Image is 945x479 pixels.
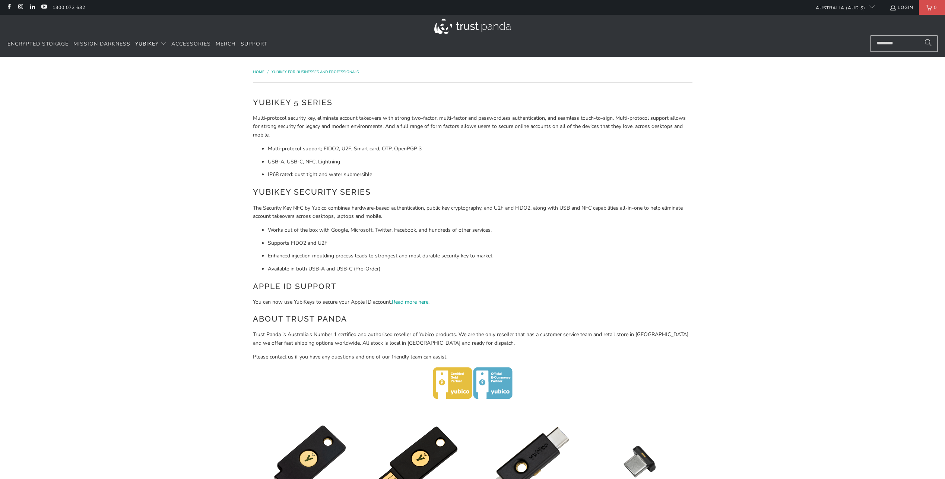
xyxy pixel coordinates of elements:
[216,35,236,53] a: Merch
[253,281,692,292] h2: Apple ID Support
[171,40,211,47] span: Accessories
[73,40,130,47] span: Mission Darkness
[253,331,692,347] p: Trust Panda is Australia's Number 1 certified and authorised reseller of Yubico products. We are ...
[919,35,938,52] button: Search
[253,298,692,306] p: You can now use YubiKeys to secure your Apple ID account. .
[267,69,269,75] span: /
[253,69,264,75] span: Home
[253,69,266,75] a: Home
[889,3,913,12] a: Login
[17,4,23,10] a: Trust Panda Australia on Instagram
[241,40,267,47] span: Support
[253,353,692,361] p: Please contact us if you have any questions and one of our friendly team can assist.
[7,35,267,53] nav: Translation missing: en.navigation.header.main_nav
[268,239,692,247] li: Supports FIDO2 and U2F
[135,35,167,53] summary: YubiKey
[253,114,692,139] p: Multi-protocol security key, eliminate account takeovers with strong two-factor, multi-factor and...
[268,145,692,153] li: Multi-protocol support; FIDO2, U2F, Smart card, OTP, OpenPGP 3
[73,35,130,53] a: Mission Darkness
[171,35,211,53] a: Accessories
[41,4,47,10] a: Trust Panda Australia on YouTube
[871,35,938,52] input: Search...
[6,4,12,10] a: Trust Panda Australia on Facebook
[253,97,692,109] h2: YubiKey 5 Series
[253,186,692,198] h2: YubiKey Security Series
[216,40,236,47] span: Merch
[135,40,159,47] span: YubiKey
[53,3,85,12] a: 1300 072 632
[7,35,69,53] a: Encrypted Storage
[241,35,267,53] a: Support
[268,170,692,179] li: IP68 rated: dust tight and water submersible
[253,313,692,325] h2: About Trust Panda
[434,19,511,34] img: Trust Panda Australia
[392,298,428,306] a: Read more here
[253,204,692,221] p: The Security Key NFC by Yubico combines hardware-based authentication, public key cryptography, a...
[268,265,692,273] li: Available in both USB-A and USB-C (Pre-Order)
[268,226,692,234] li: Works out of the box with Google, Microsoft, Twitter, Facebook, and hundreds of other services.
[268,158,692,166] li: USB-A, USB-C, NFC, Lightning
[29,4,35,10] a: Trust Panda Australia on LinkedIn
[272,69,359,75] a: YubiKey for Businesses and Professionals
[268,252,692,260] li: Enhanced injection moulding process leads to strongest and most durable security key to market
[7,40,69,47] span: Encrypted Storage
